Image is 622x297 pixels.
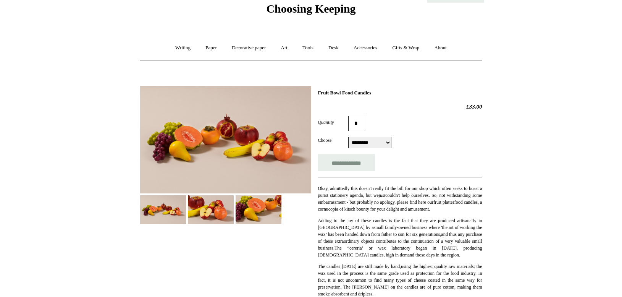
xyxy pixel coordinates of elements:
h1: Fruit Bowl Food Candles [318,90,482,96]
img: Fruit Bowl Food Candles [236,195,281,224]
span: using the highest quality raw materials; the wax used in the process is the same grade used as pr... [318,264,482,297]
img: Fruit Bowl Food Candles [188,195,234,224]
a: About [427,38,454,58]
img: Fruit Bowl Food Candles [140,86,311,193]
label: Quantity [318,119,348,126]
img: Fruit Bowl Food Candles [140,195,186,224]
a: Paper [199,38,224,58]
span: fruit platter [433,200,454,205]
p: Adding to the joy of these candles is the fact that they are produced artisanally in [GEOGRAPHIC_... [318,217,482,258]
a: Decorative paper [225,38,273,58]
span: Choosing Keeping [266,2,355,15]
span: small family-owned business where 'the art of working the wax’ has been handed down from father t... [318,225,482,258]
a: Art [274,38,294,58]
a: Tools [296,38,320,58]
a: Gifts & Wrap [385,38,426,58]
em: just [379,193,385,198]
a: Writing [168,38,197,58]
a: Accessories [347,38,384,58]
h2: £33.00 [318,103,482,110]
a: Desk [322,38,346,58]
a: Choosing Keeping [266,8,355,14]
p: Okay, admittedly this doesn't really fit the bill for our shop which often seeks to boast a puris... [318,185,482,213]
label: Choose [318,137,348,144]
